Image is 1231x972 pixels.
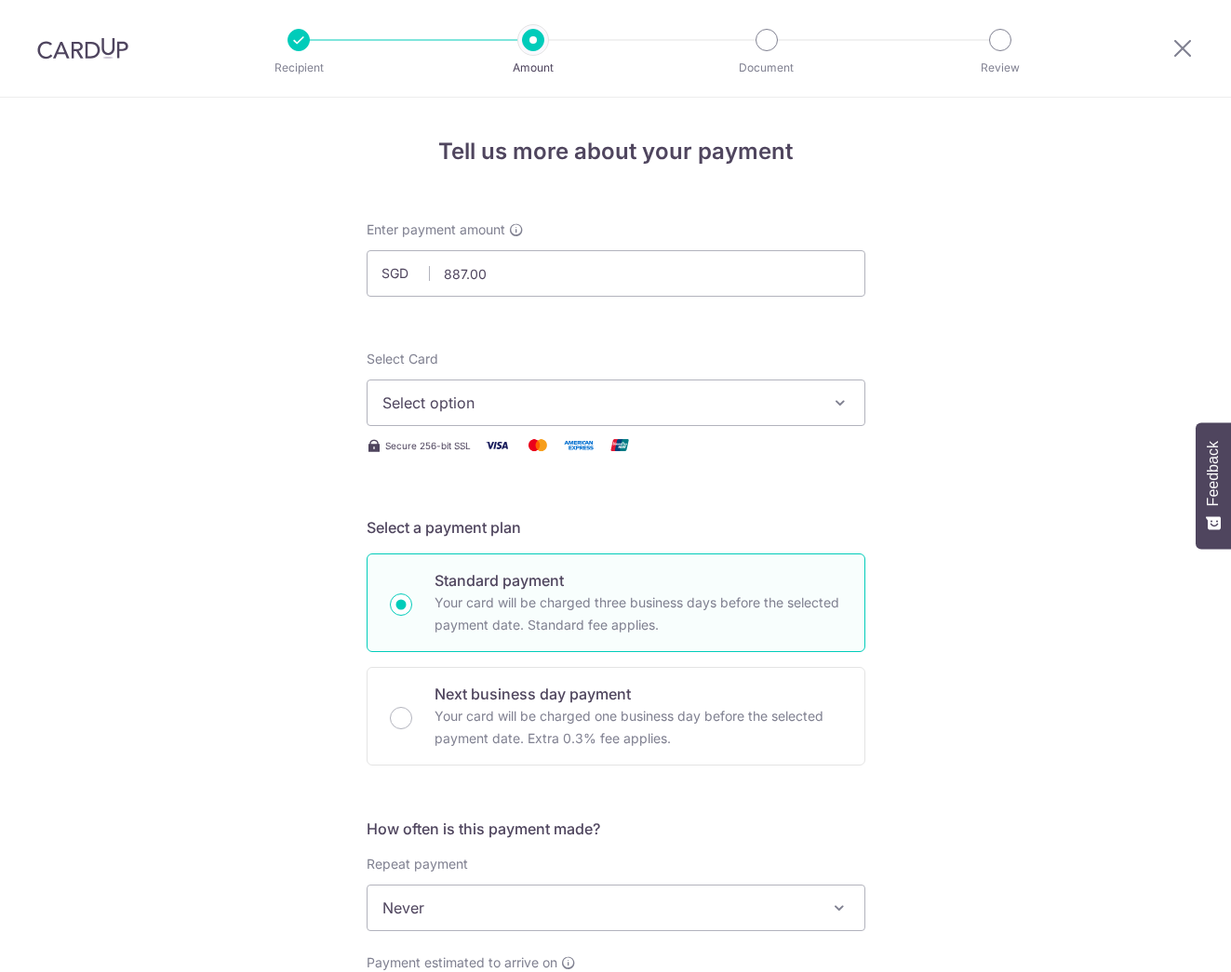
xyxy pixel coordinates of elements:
label: Repeat payment [367,855,468,873]
p: Standard payment [435,569,842,592]
p: Review [931,59,1069,77]
p: Next business day payment [435,683,842,705]
button: Feedback - Show survey [1196,422,1231,549]
button: Select option [367,379,865,426]
span: Never [368,885,864,930]
span: Secure 256-bit SSL [385,438,471,453]
p: Amount [464,59,602,77]
span: Feedback [1205,441,1222,506]
h4: Tell us more about your payment [367,135,865,168]
span: Enter payment amount [367,220,505,239]
p: Your card will be charged three business days before the selected payment date. Standard fee appl... [435,592,842,636]
input: 0.00 [367,250,865,297]
iframe: Opens a widget where you can find more information [1111,916,1212,963]
span: Payment estimated to arrive on [367,953,557,972]
img: Mastercard [519,433,556,457]
p: Your card will be charged one business day before the selected payment date. Extra 0.3% fee applies. [435,705,842,750]
img: CardUp [37,37,128,60]
span: Never [367,885,865,931]
img: Visa [478,433,515,457]
span: translation missing: en.payables.payment_networks.credit_card.summary.labels.select_card [367,351,438,366]
img: American Express [560,433,597,457]
p: Document [698,59,836,77]
h5: How often is this payment made? [367,818,865,840]
span: Select option [382,392,816,414]
span: SGD [381,264,430,283]
p: Recipient [230,59,368,77]
img: Union Pay [601,433,638,457]
h5: Select a payment plan [367,516,865,539]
